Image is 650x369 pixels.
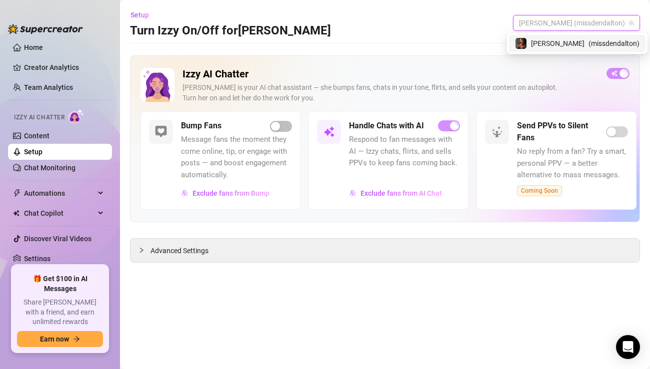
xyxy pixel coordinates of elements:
span: team [628,20,634,26]
a: Discover Viral Videos [24,235,91,243]
img: logo-BBDzfeDw.svg [8,24,83,34]
img: svg%3e [349,190,356,197]
span: Earn now [40,335,69,343]
h2: Izzy AI Chatter [182,68,598,80]
a: Content [24,132,49,140]
span: No reply from a fan? Try a smart, personal PPV — a better alternative to mass messages. [517,146,628,181]
img: svg%3e [155,126,167,138]
span: [PERSON_NAME] [531,38,584,49]
span: ( missdendalton ) [588,38,639,49]
a: Setup [24,148,42,156]
span: Message fans the moment they come online, tip, or engage with posts — and boost engagement automa... [181,134,292,181]
span: loading [451,122,458,129]
span: Izzy AI Chatter [14,113,64,122]
img: svg%3e [491,126,503,138]
div: Open Intercom Messenger [616,335,640,359]
img: svg%3e [181,190,188,197]
img: svg%3e [323,126,335,138]
button: Setup [130,7,157,23]
a: Creator Analytics [24,59,104,75]
a: Settings [24,255,50,263]
button: Exclude fans from AI Chat [349,185,442,201]
span: Denise (missdendalton) [519,15,634,30]
span: 🎁 Get $100 in AI Messages [17,274,103,294]
a: Team Analytics [24,83,73,91]
span: Advanced Settings [150,245,208,256]
span: Exclude fans from Bump [192,189,269,197]
a: Home [24,43,43,51]
a: Chat Monitoring [24,164,75,172]
span: thunderbolt [13,189,21,197]
h3: Turn Izzy On/Off for [PERSON_NAME] [130,23,331,39]
div: [PERSON_NAME] is your AI chat assistant — she bumps fans, chats in your tone, flirts, and sells y... [182,82,598,103]
span: Automations [24,185,95,201]
button: Exclude fans from Bump [181,185,270,201]
span: Setup [130,11,149,19]
span: collapsed [138,247,144,253]
span: Coming Soon [517,185,562,196]
h5: Send PPVs to Silent Fans [517,120,606,144]
img: Chat Copilot [13,210,19,217]
img: AI Chatter [68,109,84,123]
span: Chat Copilot [24,205,95,221]
h5: Bump Fans [181,120,221,132]
span: Share [PERSON_NAME] with a friend, and earn unlimited rewards [17,298,103,327]
span: Respond to fan messages with AI — Izzy chats, flirts, and sells PPVs to keep fans coming back. [349,134,460,169]
span: Exclude fans from AI Chat [360,189,442,197]
button: Earn nowarrow-right [17,331,103,347]
span: arrow-right [73,336,80,343]
h5: Handle Chats with AI [349,120,424,132]
img: Denise [515,38,526,49]
span: loading [620,70,627,77]
img: Izzy AI Chatter [140,68,174,102]
div: collapsed [138,245,150,256]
